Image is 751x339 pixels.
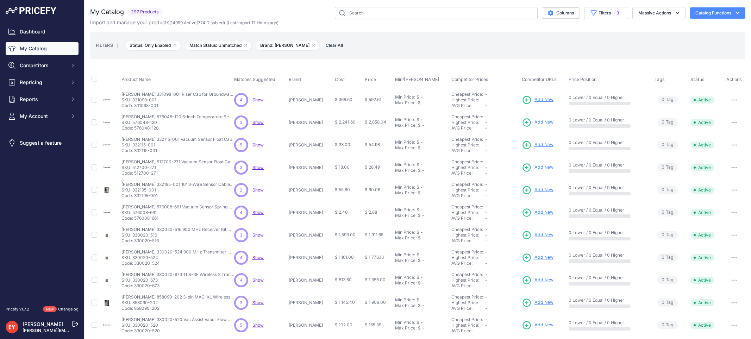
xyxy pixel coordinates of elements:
[240,119,242,126] span: 3
[417,94,419,100] div: $
[690,7,745,19] button: Catalog Functions
[485,125,487,131] span: -
[569,185,647,190] p: 0 Lower / 0 Equal / 0 Higher
[662,277,664,283] span: 0
[395,123,417,128] div: Max Price:
[485,103,487,108] span: -
[534,142,553,148] span: Add New
[418,280,421,286] div: $
[485,204,487,209] span: -
[485,249,487,255] span: -
[534,187,553,193] span: Add New
[657,186,678,194] span: Tag
[289,255,332,260] p: [PERSON_NAME]
[451,317,483,322] a: Cheapest Price:
[121,210,234,215] p: SKU: 576008-661
[121,97,234,103] p: SKU: 331098-001
[365,232,383,237] span: $ 1,911.65
[395,94,415,100] div: Min Price:
[121,187,234,193] p: SKU: 332195-001
[421,145,424,151] div: -
[522,95,553,105] a: Add New
[419,230,423,235] div: -
[485,277,487,283] span: -
[485,210,487,215] span: -
[569,230,647,236] p: 0 Lower / 0 Equal / 0 Higher
[121,114,234,120] p: [PERSON_NAME] 576048-120 6-Inch Temperature Sensor
[421,258,424,263] div: -
[289,277,332,283] p: [PERSON_NAME]
[121,255,234,260] p: SKU: 330020-524
[419,275,423,280] div: -
[90,7,124,17] h2: My Catalog
[395,258,417,263] div: Max Price:
[335,7,538,19] input: Search
[20,113,66,120] span: My Account
[20,79,66,86] span: Repricing
[240,209,243,216] span: 4
[121,120,234,125] p: SKU: 576048-120
[451,182,483,187] a: Cheapest Price:
[485,255,487,260] span: -
[614,10,622,17] span: 3
[485,92,487,97] span: -
[121,182,234,187] p: [PERSON_NAME] 332195-001 10' 3-Wire Sensor Cable Assembly
[6,110,79,123] button: My Account
[690,142,714,149] span: Active
[365,209,377,215] span: $ 2.88
[418,145,421,151] div: $
[657,141,678,149] span: Tag
[662,96,664,103] span: 0
[534,254,553,261] span: Add New
[522,275,553,285] a: Add New
[365,77,378,82] button: Price
[252,97,264,102] a: Show
[485,137,487,142] span: -
[395,139,415,145] div: Min Price:
[90,19,279,26] p: Import and manage your products
[662,164,664,171] span: 0
[365,97,381,102] span: $ 592.61
[169,20,225,25] span: ( | )
[240,142,242,148] span: 5
[419,139,423,145] div: -
[121,238,234,244] p: Code: 330020-516
[419,252,423,258] div: -
[252,277,264,283] a: Show
[451,159,483,164] a: Cheapest Price:
[522,298,553,308] a: Add New
[335,77,346,82] button: Cost
[121,277,234,283] p: SKU: 330020-673
[485,142,487,147] span: -
[485,187,487,193] span: -
[121,77,151,82] span: Product Name
[485,272,487,277] span: -
[451,97,485,103] div: Highest Price:
[522,208,553,218] a: Add New
[569,140,647,145] p: 0 Lower / 0 Equal / 0 Higher
[113,43,123,48] small: |
[289,232,332,238] p: [PERSON_NAME]
[485,227,487,232] span: -
[419,162,423,168] div: -
[121,125,234,131] p: Code: 576048-120
[252,165,264,170] a: Show
[6,7,56,14] img: Pricefy Logo
[485,193,487,198] span: -
[395,168,417,173] div: Max Price:
[6,137,79,149] a: Suggest a feature
[418,100,421,106] div: $
[335,77,345,82] span: Cost
[451,260,485,266] div: AVG Price:
[569,207,647,213] p: 0 Lower / 0 Equal / 0 Higher
[240,277,243,283] span: 4
[121,92,234,97] p: [PERSON_NAME] 331098-001 Riser Cap for Groundwater Sensor
[451,215,485,221] div: AVG Price:
[451,114,483,119] a: Cheapest Price:
[662,209,664,216] span: 0
[121,227,234,232] p: [PERSON_NAME] 330020-516 900 MHz Receiver Kit with mounting hardware
[451,277,485,283] div: Highest Price:
[395,100,417,106] div: Max Price:
[365,255,384,260] span: $ 1,776.13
